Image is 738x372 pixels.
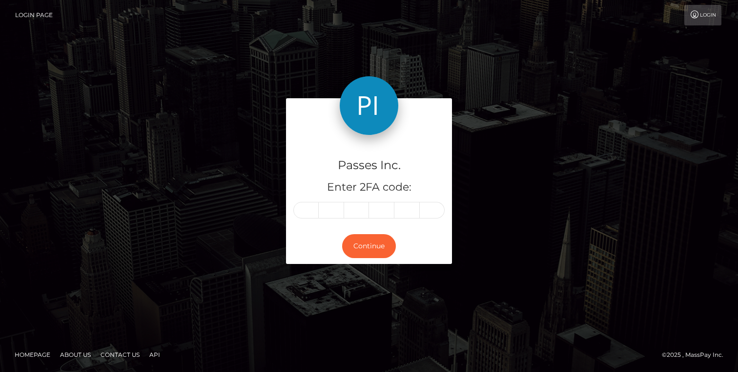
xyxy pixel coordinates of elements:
div: © 2025 , MassPay Inc. [662,350,731,360]
h5: Enter 2FA code: [293,180,445,195]
img: Passes Inc. [340,76,398,135]
a: Login [684,5,721,25]
a: About Us [56,347,95,362]
h4: Passes Inc. [293,157,445,174]
a: Homepage [11,347,54,362]
a: Login Page [15,5,53,25]
a: Contact Us [97,347,143,362]
a: API [145,347,164,362]
button: Continue [342,234,396,258]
